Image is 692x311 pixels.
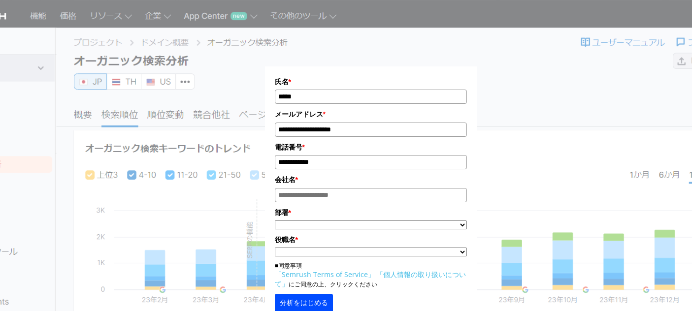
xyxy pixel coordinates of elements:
[275,109,467,120] label: メールアドレス
[275,234,467,245] label: 役職名
[275,76,467,87] label: 氏名
[275,174,467,185] label: 会社名
[275,270,375,279] a: 「Semrush Terms of Service」
[275,142,467,153] label: 電話番号
[275,261,467,289] p: ■同意事項 にご同意の上、クリックください
[275,207,467,218] label: 部署
[275,270,466,288] a: 「個人情報の取り扱いについて」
